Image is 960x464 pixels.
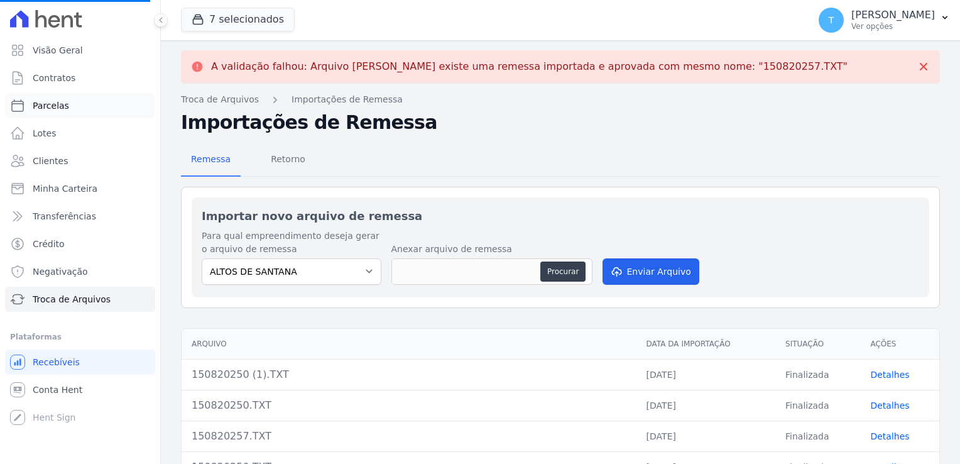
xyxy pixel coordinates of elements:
[636,359,775,390] td: [DATE]
[33,182,97,195] span: Minha Carteira
[5,176,155,201] a: Minha Carteira
[870,400,909,411] a: Detalhes
[5,65,155,91] a: Contratos
[603,258,699,285] button: Enviar Arquivo
[202,229,381,256] label: Para qual empreendimento deseja gerar o arquivo de remessa
[775,390,860,421] td: Finalizada
[636,329,775,360] th: Data da Importação
[202,207,919,224] h2: Importar novo arquivo de remessa
[860,329,939,360] th: Ações
[33,127,57,140] span: Lotes
[5,148,155,174] a: Clientes
[540,262,586,282] button: Procurar
[33,384,82,396] span: Conta Hent
[5,377,155,402] a: Conta Hent
[5,350,155,375] a: Recebíveis
[5,121,155,146] a: Lotes
[181,8,295,31] button: 7 selecionados
[181,111,940,134] h2: Importações de Remessa
[5,287,155,312] a: Troca de Arquivos
[33,44,83,57] span: Visão Geral
[263,146,313,172] span: Retorno
[182,329,636,360] th: Arquivo
[181,93,259,106] a: Troca de Arquivos
[33,210,96,223] span: Transferências
[829,16,834,25] span: T
[851,9,935,21] p: [PERSON_NAME]
[775,359,860,390] td: Finalizada
[809,3,960,38] button: T [PERSON_NAME] Ver opções
[33,265,88,278] span: Negativação
[33,356,80,368] span: Recebíveis
[775,329,860,360] th: Situação
[5,38,155,63] a: Visão Geral
[192,398,626,413] div: 150820250.TXT
[33,155,68,167] span: Clientes
[851,21,935,31] p: Ver opções
[33,99,69,112] span: Parcelas
[5,231,155,257] a: Crédito
[5,204,155,229] a: Transferências
[33,293,111,306] span: Troca de Arquivos
[181,144,241,177] a: Remessa
[636,390,775,421] td: [DATE]
[211,60,848,73] p: A validação falhou: Arquivo [PERSON_NAME] existe uma remessa importada e aprovada com mesmo nome:...
[192,367,626,382] div: 150820250 (1).TXT
[5,259,155,284] a: Negativação
[775,421,860,451] td: Finalizada
[391,243,592,256] label: Anexar arquivo de remessa
[192,429,626,444] div: 150820257.TXT
[261,144,315,177] a: Retorno
[5,93,155,118] a: Parcelas
[870,370,909,380] a: Detalhes
[183,146,238,172] span: Remessa
[636,421,775,451] td: [DATE]
[870,431,909,441] a: Detalhes
[181,93,940,106] nav: Breadcrumb
[33,72,75,84] span: Contratos
[33,238,65,250] span: Crédito
[292,93,403,106] a: Importações de Remessa
[10,329,150,345] div: Plataformas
